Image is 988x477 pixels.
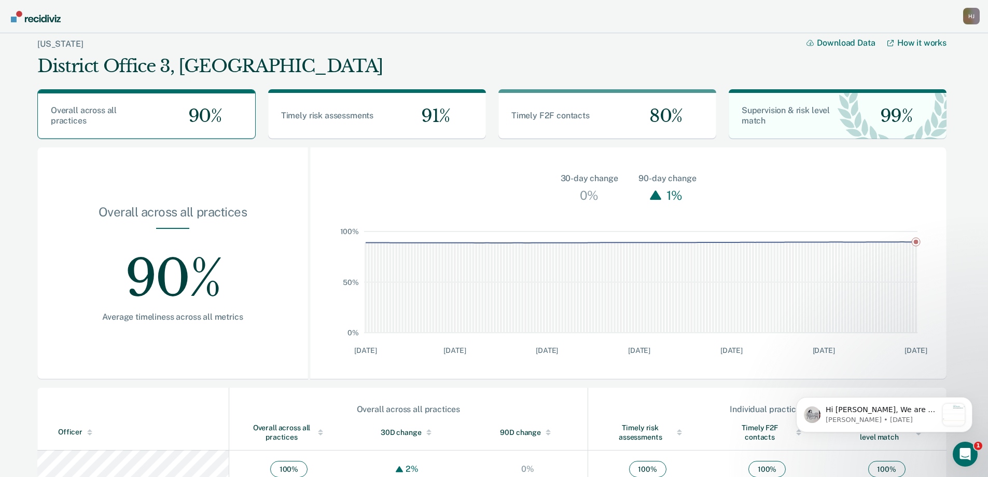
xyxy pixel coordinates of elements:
div: 1% [664,185,685,206]
div: 30D change [369,428,448,437]
div: 90-day change [638,172,696,185]
div: District Office 3, [GEOGRAPHIC_DATA] [37,56,383,77]
text: [DATE] [813,346,835,355]
div: Individual practices [589,404,946,414]
span: 90% [180,105,222,127]
a: How it works [887,38,947,48]
th: Toggle SortBy [349,415,468,451]
a: [US_STATE] [37,39,83,49]
div: 30-day change [561,172,618,185]
th: Toggle SortBy [468,415,588,451]
div: 90% [71,229,275,312]
div: Overall across all practices [250,423,328,442]
div: 90D change [489,428,567,437]
div: 0% [577,185,601,206]
span: Timely risk assessments [281,111,373,120]
div: Officer [58,428,225,437]
th: Toggle SortBy [707,415,827,451]
iframe: Intercom notifications message [781,376,988,449]
button: Profile dropdown button [963,8,980,24]
span: 80% [641,105,683,127]
span: Overall across all practices [51,105,117,126]
text: [DATE] [904,346,927,355]
text: [DATE] [628,346,650,355]
span: 91% [413,105,450,127]
div: Overall across all practices [71,205,275,228]
div: Timely risk assessments [609,423,687,442]
text: [DATE] [443,346,466,355]
div: Average timeliness across all metrics [71,312,275,322]
div: H J [963,8,980,24]
text: [DATE] [354,346,377,355]
div: 2% [403,464,421,474]
span: 1 [974,442,982,450]
div: Overall across all practices [230,404,587,414]
th: Toggle SortBy [588,415,707,451]
span: Timely F2F contacts [511,111,590,120]
text: [DATE] [536,346,558,355]
button: Download Data [806,38,887,48]
iframe: Intercom live chat [953,442,978,467]
th: Toggle SortBy [229,415,349,451]
span: Supervision & risk level match [742,105,830,126]
text: [DATE] [720,346,743,355]
span: 99% [872,105,913,127]
div: Timely F2F contacts [728,423,806,442]
th: Toggle SortBy [37,415,229,451]
img: Recidiviz [11,11,61,22]
div: 0% [519,464,537,474]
